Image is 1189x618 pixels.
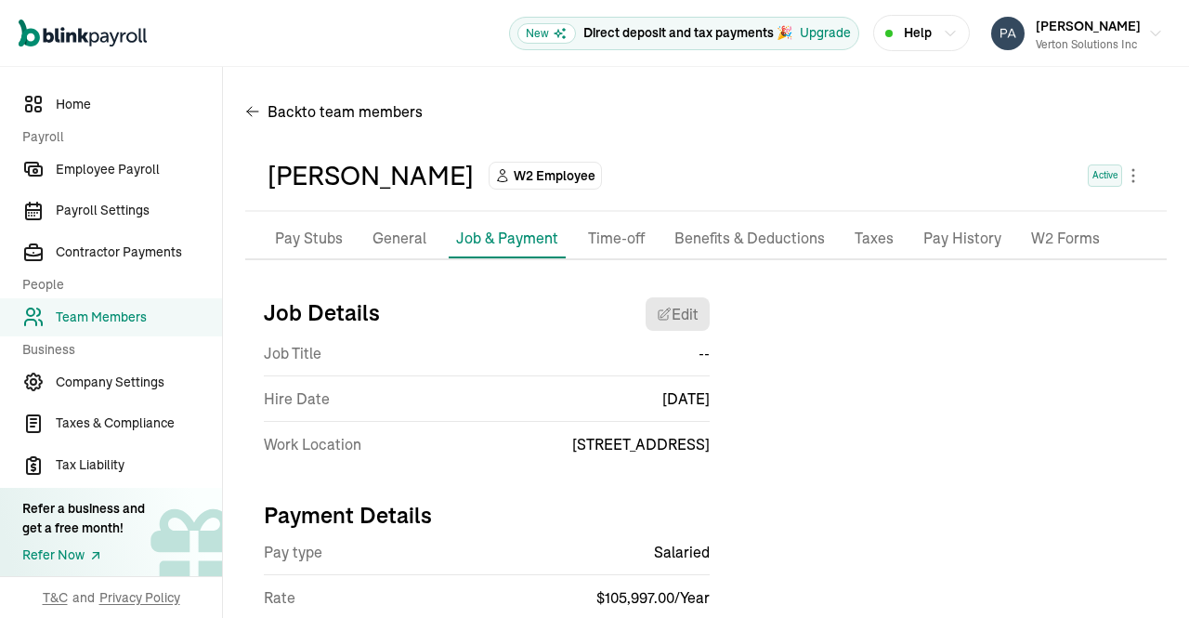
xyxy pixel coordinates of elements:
div: Verton Solutions Inc [1036,36,1141,53]
span: Payroll [22,127,211,147]
span: Privacy Policy [99,588,180,607]
h3: Job Details [264,297,380,331]
span: Employee Payroll [56,160,222,179]
span: to team members [302,100,423,123]
p: Pay History [923,227,1001,251]
span: Job Title [264,342,321,364]
span: Hire Date [264,388,330,410]
span: Payroll Settings [56,201,222,220]
span: Team Members [56,308,222,327]
span: $ 105,997.00 / Year [596,588,710,607]
p: General [372,227,426,251]
span: Taxes & Compliance [56,414,222,433]
span: Business [22,340,211,360]
span: Active [1088,164,1122,187]
p: Taxes [855,227,894,251]
p: W2 Forms [1031,227,1100,251]
button: Help [873,15,970,51]
span: Company Settings [56,373,222,392]
span: Pay type [264,541,322,563]
p: Pay Stubs [275,227,343,251]
nav: Global [19,7,147,60]
span: Home [56,95,222,114]
iframe: Chat Widget [1096,529,1189,618]
p: Time-off [588,227,645,251]
span: [PERSON_NAME] [1036,18,1141,34]
span: New [517,23,576,44]
span: T&C [43,588,68,607]
p: Benefits & Deductions [674,227,825,251]
div: Refer a business and get a free month! [22,499,145,538]
span: [STREET_ADDRESS] [572,433,710,455]
span: Help [904,23,932,43]
a: Refer Now [22,546,145,565]
span: Salaried [654,541,710,563]
span: Tax Liability [56,455,222,475]
span: Back [268,100,423,123]
span: -- [699,342,710,364]
div: [PERSON_NAME] [268,156,474,195]
span: People [22,275,211,295]
p: Direct deposit and tax payments 🎉 [583,23,792,43]
button: Upgrade [800,23,851,43]
span: Work Location [264,433,361,455]
button: Backto team members [245,89,423,134]
p: Job & Payment [456,227,558,249]
button: [PERSON_NAME]Verton Solutions Inc [984,10,1170,57]
span: Rate [264,586,295,609]
h3: Payment Details [264,500,710,530]
button: Edit [646,297,710,331]
span: W2 Employee [514,166,595,185]
span: [DATE] [662,388,710,410]
span: Contractor Payments [56,243,222,262]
